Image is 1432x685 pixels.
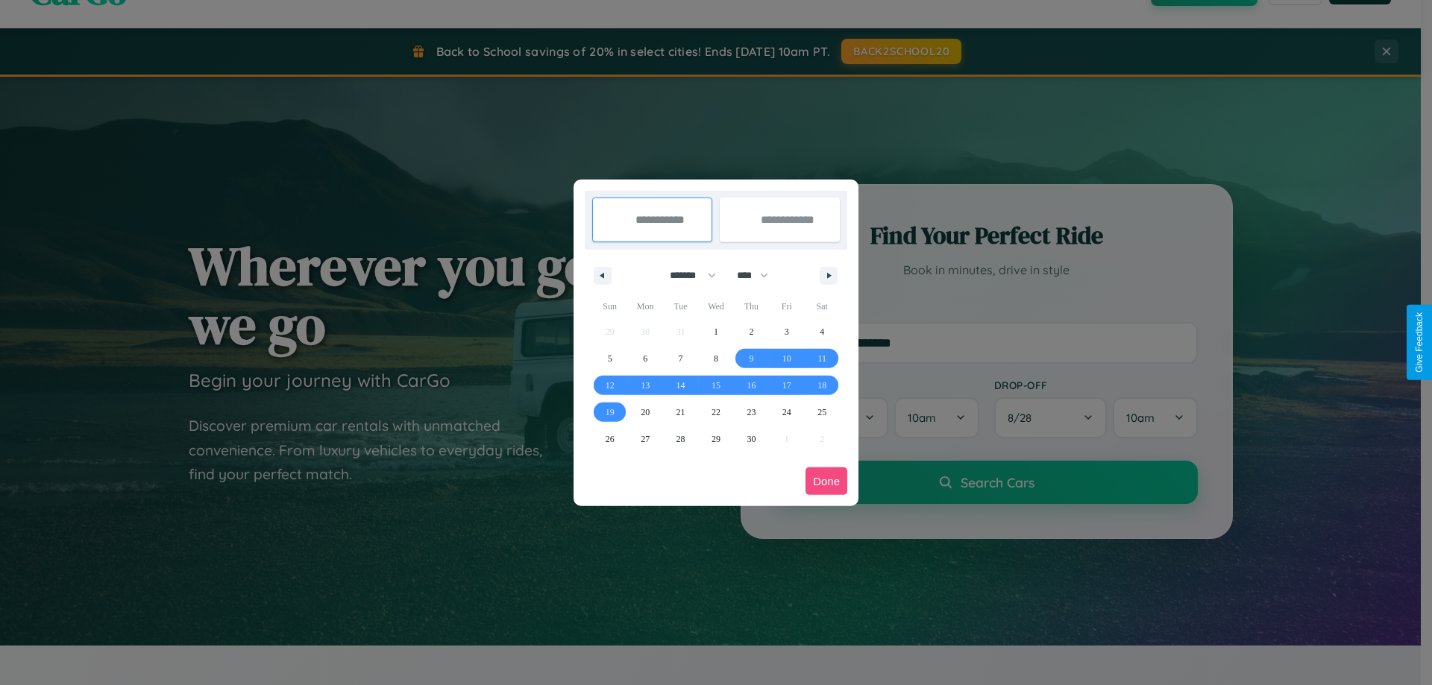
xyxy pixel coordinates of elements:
[817,399,826,426] span: 25
[734,345,769,372] button: 9
[734,399,769,426] button: 23
[769,294,804,318] span: Fri
[747,426,756,452] span: 30
[592,426,627,452] button: 26
[734,426,769,452] button: 30
[712,399,720,426] span: 22
[734,318,769,345] button: 2
[785,318,789,345] span: 3
[592,294,627,318] span: Sun
[698,372,733,399] button: 15
[769,345,804,372] button: 10
[769,399,804,426] button: 24
[608,345,612,372] span: 5
[627,372,662,399] button: 13
[805,318,840,345] button: 4
[641,426,650,452] span: 27
[712,426,720,452] span: 29
[817,372,826,399] span: 18
[698,426,733,452] button: 29
[627,426,662,452] button: 27
[734,372,769,399] button: 16
[734,294,769,318] span: Thu
[805,399,840,426] button: 25
[698,294,733,318] span: Wed
[749,345,753,372] span: 9
[805,294,840,318] span: Sat
[679,345,683,372] span: 7
[698,318,733,345] button: 1
[592,345,627,372] button: 5
[627,399,662,426] button: 20
[805,372,840,399] button: 18
[805,345,840,372] button: 11
[698,399,733,426] button: 22
[627,294,662,318] span: Mon
[627,345,662,372] button: 6
[641,399,650,426] span: 20
[714,345,718,372] span: 8
[782,345,791,372] span: 10
[769,372,804,399] button: 17
[817,345,826,372] span: 11
[592,372,627,399] button: 12
[643,345,647,372] span: 6
[805,467,847,495] button: Done
[1414,312,1425,373] div: Give Feedback
[676,426,685,452] span: 28
[714,318,718,345] span: 1
[749,318,753,345] span: 2
[663,345,698,372] button: 7
[820,318,824,345] span: 4
[676,399,685,426] span: 21
[698,345,733,372] button: 8
[606,399,615,426] span: 19
[606,372,615,399] span: 12
[712,372,720,399] span: 15
[747,399,756,426] span: 23
[769,318,804,345] button: 3
[663,294,698,318] span: Tue
[782,399,791,426] span: 24
[676,372,685,399] span: 14
[747,372,756,399] span: 16
[592,399,627,426] button: 19
[641,372,650,399] span: 13
[782,372,791,399] span: 17
[606,426,615,452] span: 26
[663,399,698,426] button: 21
[663,372,698,399] button: 14
[663,426,698,452] button: 28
